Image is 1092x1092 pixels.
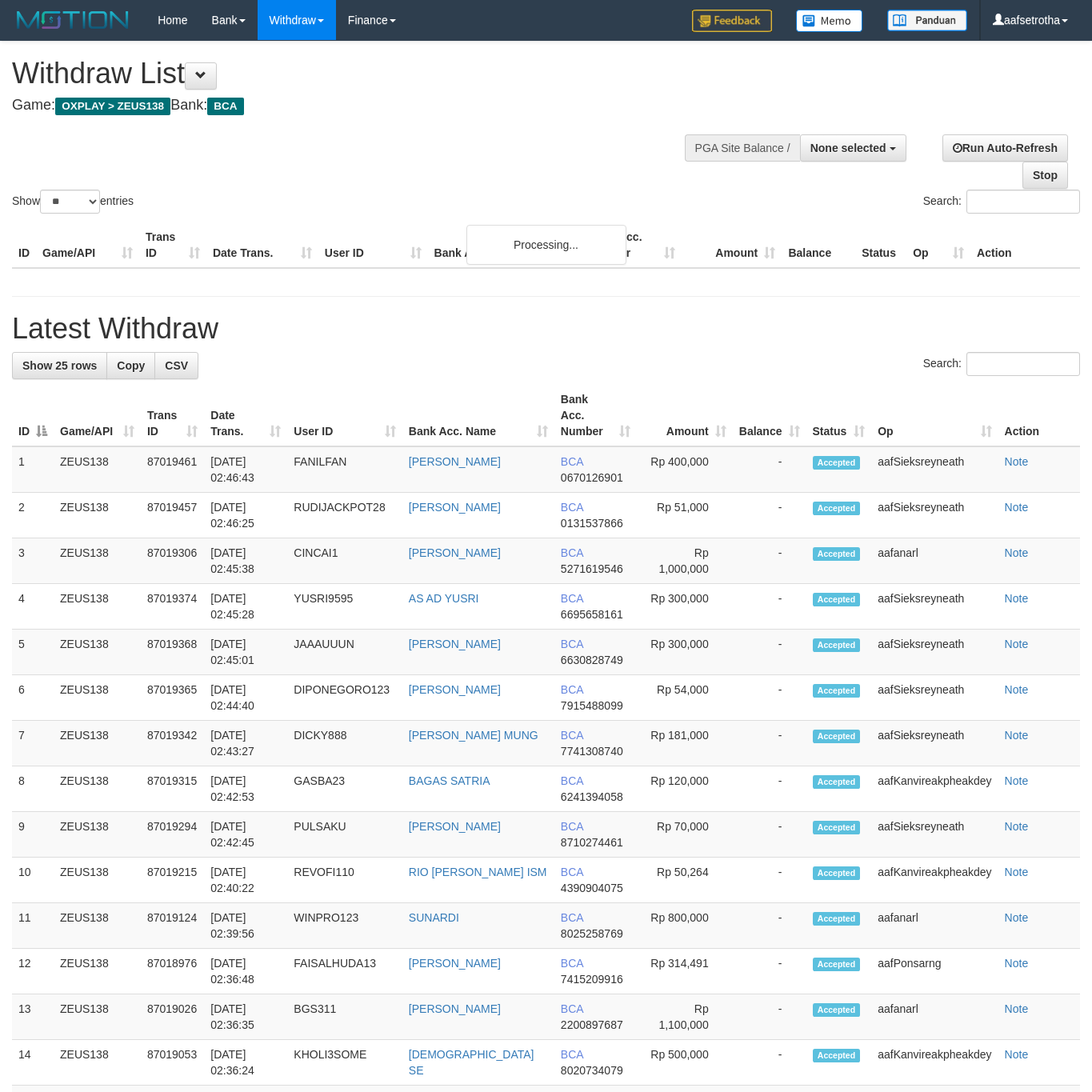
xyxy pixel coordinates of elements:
[637,538,733,584] td: Rp 1,000,000
[637,721,733,766] td: Rp 181,000
[204,493,287,538] td: [DATE] 02:46:25
[466,225,626,265] div: Processing...
[141,493,204,538] td: 87019457
[561,820,583,833] span: BCA
[561,683,583,696] span: BCA
[141,538,204,584] td: 87019306
[54,994,141,1040] td: ZEUS138
[54,812,141,858] td: ZEUS138
[813,730,861,743] span: Accepted
[561,866,583,878] span: BCA
[733,584,806,630] td: -
[561,973,623,986] span: Copy 7415209916 to clipboard
[998,385,1080,446] th: Action
[409,866,547,878] a: RIO [PERSON_NAME] ISM
[806,385,872,446] th: Status: activate to sort column ascending
[12,222,36,268] th: ID
[204,584,287,630] td: [DATE] 02:45:28
[141,858,204,903] td: 87019215
[36,222,139,268] th: Game/API
[561,927,623,940] span: Copy 8025258769 to clipboard
[813,547,861,561] span: Accepted
[204,1040,287,1086] td: [DATE] 02:36:24
[12,493,54,538] td: 2
[55,98,170,115] span: OXPLAY > ZEUS138
[12,8,134,32] img: MOTION_logo.png
[1022,162,1068,189] a: Stop
[54,721,141,766] td: ZEUS138
[733,721,806,766] td: -
[141,721,204,766] td: 87019342
[12,1040,54,1086] td: 14
[54,1040,141,1086] td: ZEUS138
[12,190,134,214] label: Show entries
[428,222,582,268] th: Bank Acc. Name
[54,584,141,630] td: ZEUS138
[402,385,554,446] th: Bank Acc. Name: activate to sort column ascending
[141,446,204,493] td: 87019461
[141,766,204,812] td: 87019315
[409,774,490,787] a: BAGAS SATRIA
[1005,774,1029,787] a: Note
[561,638,583,650] span: BCA
[561,455,583,468] span: BCA
[561,546,583,559] span: BCA
[409,911,459,924] a: SUNARDI
[561,957,583,970] span: BCA
[561,882,623,894] span: Copy 4390904075 to clipboard
[141,949,204,994] td: 87018976
[12,675,54,721] td: 6
[204,812,287,858] td: [DATE] 02:42:45
[813,866,861,880] span: Accepted
[855,222,906,268] th: Status
[409,592,479,605] a: AS AD YUSRI
[637,584,733,630] td: Rp 300,000
[12,721,54,766] td: 7
[204,858,287,903] td: [DATE] 02:40:22
[561,745,623,758] span: Copy 7741308740 to clipboard
[733,446,806,493] td: -
[561,774,583,787] span: BCA
[871,721,998,766] td: aafSieksreyneath
[871,446,998,493] td: aafSieksreyneath
[1005,911,1029,924] a: Note
[12,313,1080,345] h1: Latest Withdraw
[923,190,1080,214] label: Search:
[637,1040,733,1086] td: Rp 500,000
[12,58,712,90] h1: Withdraw List
[554,385,637,446] th: Bank Acc. Number: activate to sort column ascending
[141,994,204,1040] td: 87019026
[54,385,141,446] th: Game/API: activate to sort column ascending
[637,675,733,721] td: Rp 54,000
[204,385,287,446] th: Date Trans.: activate to sort column ascending
[813,684,861,698] span: Accepted
[1005,820,1029,833] a: Note
[561,501,583,514] span: BCA
[887,10,967,31] img: panduan.png
[287,630,402,675] td: JAAAUUUN
[561,911,583,924] span: BCA
[906,222,970,268] th: Op
[637,446,733,493] td: Rp 400,000
[54,538,141,584] td: ZEUS138
[22,359,97,372] span: Show 25 rows
[733,949,806,994] td: -
[207,98,243,115] span: BCA
[204,766,287,812] td: [DATE] 02:42:53
[54,493,141,538] td: ZEUS138
[1005,729,1029,742] a: Note
[1005,683,1029,696] a: Note
[871,812,998,858] td: aafSieksreyneath
[561,654,623,666] span: Copy 6630828749 to clipboard
[54,903,141,949] td: ZEUS138
[287,446,402,493] td: FANILFAN
[12,446,54,493] td: 1
[1005,592,1029,605] a: Note
[733,1040,806,1086] td: -
[582,222,682,268] th: Bank Acc. Number
[637,994,733,1040] td: Rp 1,100,000
[409,546,501,559] a: [PERSON_NAME]
[141,675,204,721] td: 87019365
[287,385,402,446] th: User ID: activate to sort column ascending
[813,1003,861,1017] span: Accepted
